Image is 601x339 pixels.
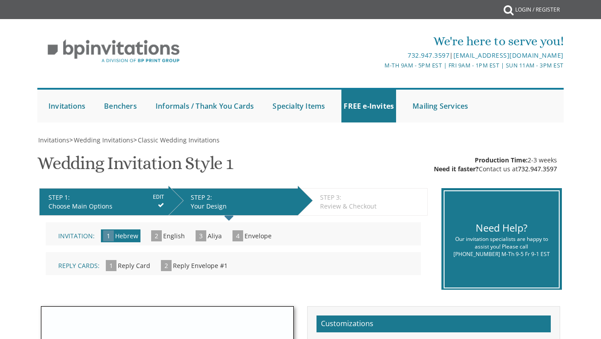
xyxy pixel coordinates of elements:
[115,232,138,240] span: Hebrew
[451,235,553,258] div: Our invitation specialists are happy to assist you! Please call [PHONE_NUMBER] M-Th 9-5 Fr 9-1 EST
[153,90,256,122] a: Informals / Thank You Cards
[102,90,139,122] a: Benchers
[434,165,479,173] span: Need it faster?
[118,261,150,270] span: Reply Card
[151,230,162,241] span: 2
[453,51,564,59] a: [EMAIL_ADDRESS][DOMAIN_NAME]
[133,136,220,144] span: >
[213,61,564,70] div: M-Th 9am - 5pm EST | Fri 9am - 1pm EST | Sun 11am - 3pm EST
[173,261,228,270] span: Reply Envelope #1
[213,50,564,61] div: |
[74,136,133,144] span: Wedding Invitations
[37,154,233,180] h1: Wedding Invitation Style 1
[48,202,164,211] div: Choose Main Options
[317,315,551,332] h2: Customizations
[106,260,116,271] span: 1
[475,156,528,164] span: Production Time:
[38,136,69,144] span: Invitations
[208,232,222,240] span: Aliya
[191,193,293,202] div: STEP 2:
[196,230,206,241] span: 3
[73,136,133,144] a: Wedding Invitations
[46,90,88,122] a: Invitations
[138,136,220,144] span: Classic Wedding Invitations
[153,193,164,201] input: EDIT
[69,136,133,144] span: >
[320,193,422,202] div: STEP 3:
[408,51,449,59] a: 732.947.3597
[137,136,220,144] a: Classic Wedding Invitations
[434,156,557,173] div: 2-3 weeks Contact us at
[270,90,327,122] a: Specialty Items
[320,202,422,211] div: Review & Checkout
[48,193,164,202] div: STEP 1:
[191,202,293,211] div: Your Design
[341,90,396,122] a: FREE e-Invites
[58,261,100,270] span: Reply Cards:
[244,232,272,240] span: Envelope
[161,260,172,271] span: 2
[232,230,243,241] span: 4
[564,304,592,330] iframe: chat widget
[451,221,553,235] div: Need Help?
[213,32,564,50] div: We're here to serve you!
[103,230,114,241] span: 1
[37,136,69,144] a: Invitations
[518,165,557,173] a: 732.947.3597
[163,232,185,240] span: English
[410,90,470,122] a: Mailing Services
[37,33,190,70] img: BP Invitation Loft
[58,232,95,240] span: Invitation:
